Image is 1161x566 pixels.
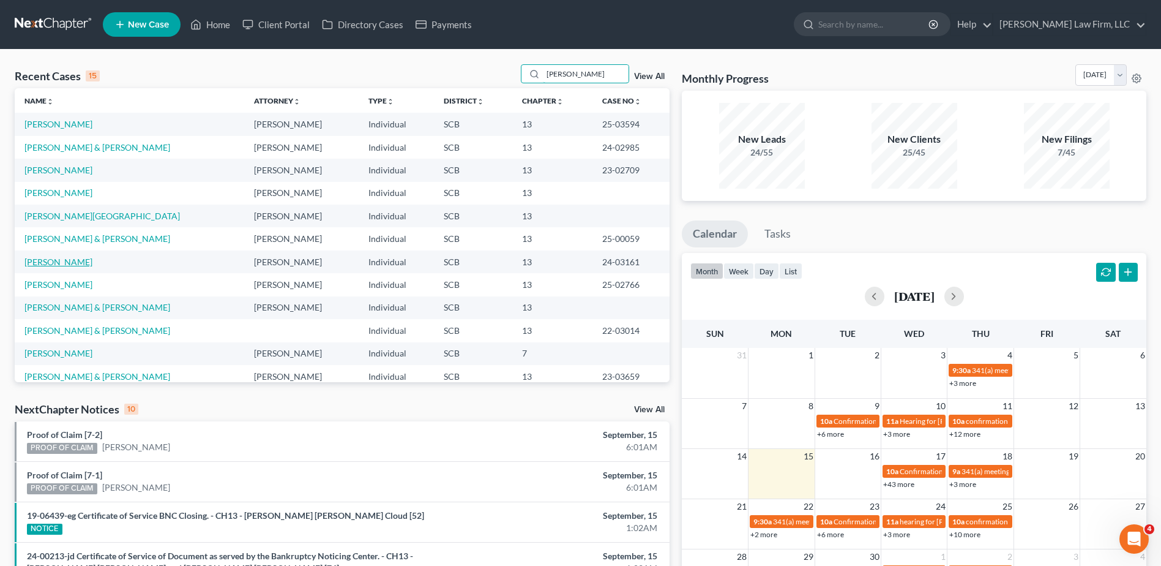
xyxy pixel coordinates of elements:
[1134,399,1146,413] span: 13
[817,530,844,539] a: +6 more
[522,96,564,105] a: Chapterunfold_more
[543,65,629,83] input: Search by name...
[387,98,394,105] i: unfold_more
[102,441,170,453] a: [PERSON_NAME]
[434,342,512,365] td: SCB
[753,517,772,526] span: 9:30a
[900,417,1067,426] span: Hearing for [PERSON_NAME] and [PERSON_NAME]
[512,319,592,342] td: 13
[1024,146,1110,159] div: 7/45
[900,517,994,526] span: hearing for [PERSON_NAME]
[952,417,965,426] span: 10a
[1001,449,1014,464] span: 18
[872,146,957,159] div: 25/45
[244,113,359,135] td: [PERSON_NAME]
[723,263,754,279] button: week
[434,159,512,181] td: SCB
[1134,449,1146,464] span: 20
[1072,348,1080,363] span: 5
[409,13,478,36] a: Payments
[236,13,316,36] a: Client Portal
[512,296,592,319] td: 13
[455,429,657,441] div: September, 15
[773,517,891,526] span: 341(a) meeting for [PERSON_NAME]
[434,365,512,388] td: SCB
[868,449,881,464] span: 16
[512,136,592,159] td: 13
[834,517,974,526] span: Confirmation Hearing for [PERSON_NAME]
[592,136,670,159] td: 24-02985
[807,348,815,363] span: 1
[935,449,947,464] span: 17
[592,319,670,342] td: 22-03014
[434,136,512,159] td: SCB
[868,549,881,564] span: 30
[771,328,792,339] span: Mon
[512,342,592,365] td: 7
[634,406,665,414] a: View All
[873,399,881,413] span: 9
[512,205,592,227] td: 13
[736,549,748,564] span: 28
[886,467,898,476] span: 10a
[244,136,359,159] td: [PERSON_NAME]
[1040,328,1053,339] span: Fri
[592,251,670,273] td: 24-03161
[1006,348,1014,363] span: 4
[293,98,301,105] i: unfold_more
[817,429,844,439] a: +6 more
[682,71,769,86] h3: Monthly Progress
[455,510,657,522] div: September, 15
[834,417,972,426] span: Confirmation hearing for [PERSON_NAME]
[1119,524,1149,554] iframe: Intercom live chat
[840,328,856,339] span: Tue
[820,417,832,426] span: 10a
[900,467,1040,476] span: Confirmation Hearing for [PERSON_NAME]
[592,113,670,135] td: 25-03594
[1139,348,1146,363] span: 6
[802,549,815,564] span: 29
[455,522,657,534] div: 1:02AM
[961,467,1080,476] span: 341(a) meeting for [PERSON_NAME]
[886,517,898,526] span: 11a
[736,499,748,514] span: 21
[939,348,947,363] span: 3
[952,467,960,476] span: 9a
[128,20,169,29] span: New Case
[359,365,434,388] td: Individual
[434,296,512,319] td: SCB
[952,517,965,526] span: 10a
[24,371,170,382] a: [PERSON_NAME] & [PERSON_NAME]
[359,205,434,227] td: Individual
[86,70,100,81] div: 15
[24,348,92,358] a: [PERSON_NAME]
[24,187,92,198] a: [PERSON_NAME]
[244,227,359,250] td: [PERSON_NAME]
[368,96,394,105] a: Typeunfold_more
[455,550,657,562] div: September, 15
[750,530,777,539] a: +2 more
[244,159,359,181] td: [PERSON_NAME]
[719,132,805,146] div: New Leads
[883,429,910,439] a: +3 more
[512,227,592,250] td: 13
[949,530,980,539] a: +10 more
[966,517,1103,526] span: confirmation hearing for [PERSON_NAME]
[802,449,815,464] span: 15
[24,119,92,129] a: [PERSON_NAME]
[15,69,100,83] div: Recent Cases
[949,429,980,439] a: +12 more
[1001,399,1014,413] span: 11
[592,365,670,388] td: 23-03659
[741,399,748,413] span: 7
[27,483,97,494] div: PROOF OF CLAIM
[184,13,236,36] a: Home
[753,221,802,247] a: Tasks
[894,290,935,303] h2: [DATE]
[883,480,914,489] a: +43 more
[736,449,748,464] span: 14
[359,136,434,159] td: Individual
[966,417,1103,426] span: confirmation hearing for [PERSON_NAME]
[27,443,97,454] div: PROOF OF CLAIM
[244,342,359,365] td: [PERSON_NAME]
